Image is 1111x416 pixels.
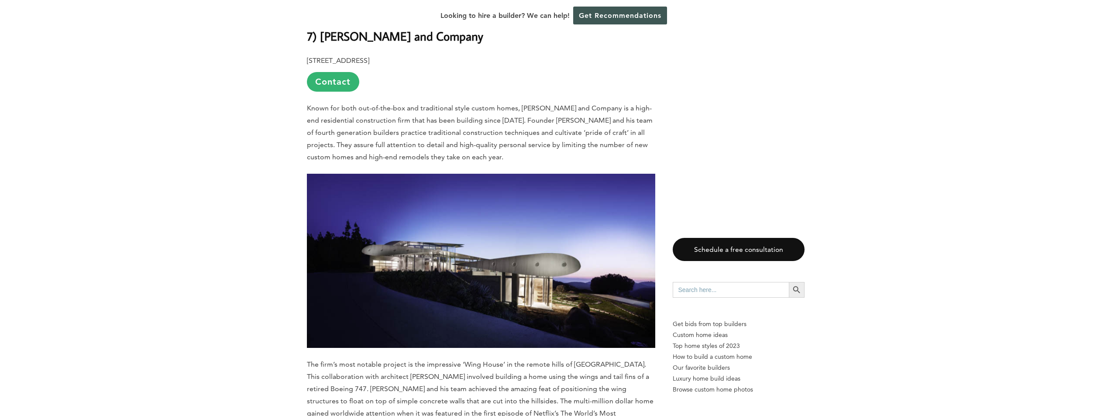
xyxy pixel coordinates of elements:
b: 7) [PERSON_NAME] and Company [307,28,483,44]
a: Contact [307,72,359,92]
p: Get bids from top builders [673,319,805,330]
a: Our favorite builders [673,362,805,373]
p: [STREET_ADDRESS] [307,55,655,92]
span: Known for both out-of-the-box and traditional style custom homes, [PERSON_NAME] and Company is a ... [307,104,653,161]
a: Top home styles of 2023 [673,340,805,351]
a: Schedule a free consultation [673,238,805,261]
a: Browse custom home photos [673,384,805,395]
a: How to build a custom home [673,351,805,362]
svg: Search [792,285,801,295]
a: Custom home ideas [673,330,805,340]
a: Get Recommendations [573,7,667,24]
input: Search here... [673,282,789,298]
a: Luxury home build ideas [673,373,805,384]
